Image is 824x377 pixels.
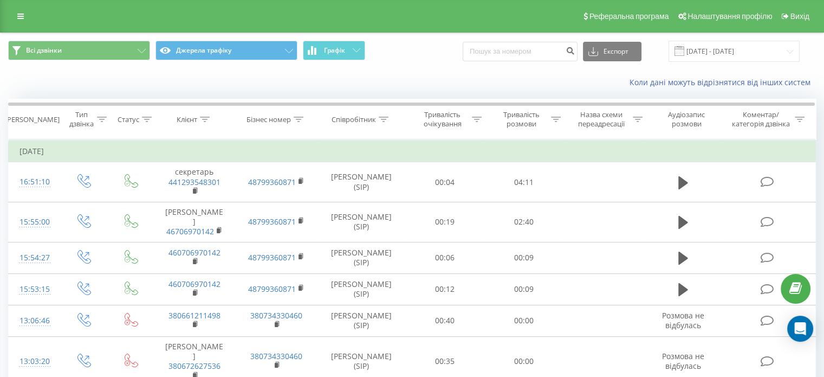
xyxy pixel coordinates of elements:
[20,171,48,193] div: 16:51:10
[317,242,406,273] td: [PERSON_NAME] (SIP)
[168,310,220,321] a: 380661211498
[8,41,150,60] button: Всі дзвінки
[303,41,365,60] button: Графік
[317,202,406,242] td: [PERSON_NAME] (SIP)
[484,242,563,273] td: 00:09
[484,162,563,202] td: 04:11
[589,12,669,21] span: Реферальна програма
[250,310,302,321] a: 380734330460
[20,279,48,300] div: 15:53:15
[687,12,772,21] span: Налаштування профілю
[168,361,220,371] a: 380672627536
[248,252,296,263] a: 48799360871
[662,351,704,371] span: Розмова не відбулась
[484,273,563,305] td: 00:09
[406,242,484,273] td: 00:06
[484,202,563,242] td: 02:40
[68,110,94,129] div: Тип дзвінка
[168,279,220,289] a: 460706970142
[168,177,220,187] a: 441293548301
[406,202,484,242] td: 00:19
[177,115,197,124] div: Клієнт
[246,115,291,124] div: Бізнес номер
[406,305,484,336] td: 00:40
[317,273,406,305] td: [PERSON_NAME] (SIP)
[248,284,296,294] a: 48799360871
[248,216,296,227] a: 48799360871
[583,42,641,61] button: Експорт
[20,310,48,331] div: 13:06:46
[787,316,813,342] div: Open Intercom Messenger
[20,247,48,269] div: 15:54:27
[406,162,484,202] td: 00:04
[248,177,296,187] a: 48799360871
[484,305,563,336] td: 00:00
[494,110,548,129] div: Тривалість розмови
[463,42,578,61] input: Пошук за номером
[5,115,60,124] div: [PERSON_NAME]
[250,351,302,361] a: 380734330460
[573,110,630,129] div: Назва схеми переадресації
[153,162,235,202] td: секретарь
[406,273,484,305] td: 00:12
[118,115,139,124] div: Статус
[9,140,816,162] td: [DATE]
[630,77,816,87] a: Коли дані можуть відрізнятися вiд інших систем
[20,351,48,372] div: 13:03:20
[655,110,718,129] div: Аудіозапис розмови
[153,202,235,242] td: [PERSON_NAME]
[168,247,220,258] a: 460706970142
[26,46,62,55] span: Всі дзвінки
[662,310,704,330] span: Розмова не відбулась
[155,41,297,60] button: Джерела трафіку
[317,162,406,202] td: [PERSON_NAME] (SIP)
[317,305,406,336] td: [PERSON_NAME] (SIP)
[20,212,48,233] div: 15:55:00
[166,226,214,237] a: 46706970142
[790,12,809,21] span: Вихід
[332,115,376,124] div: Співробітник
[324,47,345,54] span: Графік
[729,110,792,129] div: Коментар/категорія дзвінка
[416,110,470,129] div: Тривалість очікування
